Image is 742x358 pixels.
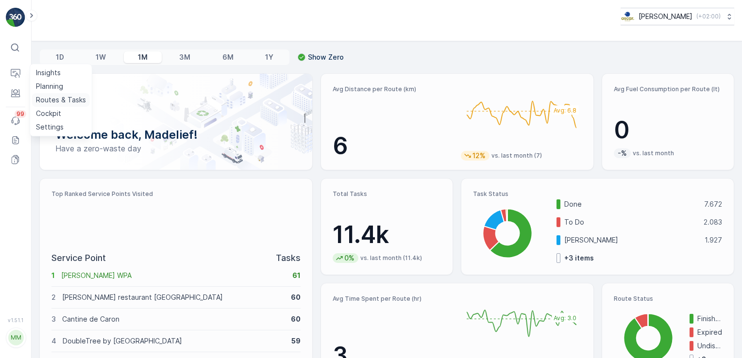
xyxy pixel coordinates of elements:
[62,293,285,302] p: [PERSON_NAME] restaurant [GEOGRAPHIC_DATA]
[343,253,355,263] p: 0%
[564,217,697,227] p: To Do
[55,127,297,143] p: Welcome back, Madelief!
[633,149,674,157] p: vs. last month
[614,115,722,145] p: 0
[61,271,286,280] p: [PERSON_NAME] WPA
[472,151,487,161] p: 12%
[276,251,301,265] p: Tasks
[617,148,628,158] p: -%
[333,220,441,249] p: 11.4k
[491,152,542,160] p: vs. last month (7)
[291,314,301,324] p: 60
[564,235,698,245] p: [PERSON_NAME]
[8,330,24,345] div: MM
[333,295,453,303] p: Avg Time Spent per Route (hr)
[6,111,25,130] a: 99
[614,295,722,303] p: Route Status
[333,85,453,93] p: Avg Distance per Route (km)
[179,52,190,62] p: 3M
[51,190,301,198] p: Top Ranked Service Points Visited
[696,13,721,20] p: ( +02:00 )
[51,314,56,324] p: 3
[704,217,722,227] p: 2.083
[360,254,422,262] p: vs. last month (11.4k)
[333,190,441,198] p: Total Tasks
[564,199,698,209] p: Done
[308,52,344,62] p: Show Zero
[6,325,25,350] button: MM
[564,253,594,263] p: + 3 items
[291,293,301,302] p: 60
[6,8,25,27] img: logo
[62,314,285,324] p: Cantine de Caron
[17,110,24,118] p: 99
[705,235,722,245] p: 1.927
[473,190,722,198] p: Task Status
[51,251,106,265] p: Service Point
[138,52,148,62] p: 1M
[291,336,301,346] p: 59
[621,11,635,22] img: basis-logo_rgb2x.png
[55,143,297,154] p: Have a zero-waste day
[51,271,55,280] p: 1
[292,271,301,280] p: 61
[51,293,56,302] p: 2
[56,52,64,62] p: 1D
[621,8,734,25] button: [PERSON_NAME](+02:00)
[222,52,234,62] p: 6M
[697,327,722,337] p: Expired
[333,131,453,161] p: 6
[51,336,56,346] p: 4
[96,52,106,62] p: 1W
[614,85,722,93] p: Avg Fuel Consumption per Route (lt)
[265,52,273,62] p: 1Y
[63,336,285,346] p: DoubleTree by [GEOGRAPHIC_DATA]
[639,12,692,21] p: [PERSON_NAME]
[6,317,25,323] span: v 1.51.1
[697,314,722,324] p: Finished
[697,341,722,351] p: Undispatched
[704,199,722,209] p: 7.672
